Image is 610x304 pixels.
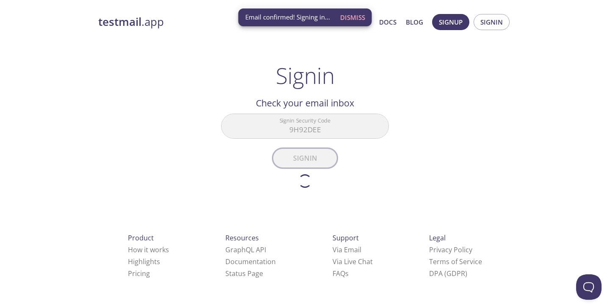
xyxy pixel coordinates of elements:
[439,17,463,28] span: Signup
[406,17,423,28] a: Blog
[379,17,396,28] a: Docs
[221,96,389,110] h2: Check your email inbox
[432,14,469,30] button: Signup
[333,269,349,278] a: FAQ
[225,269,263,278] a: Status Page
[576,274,602,300] iframe: Help Scout Beacon - Open
[333,257,373,266] a: Via Live Chat
[128,233,154,243] span: Product
[333,245,361,254] a: Via Email
[98,15,297,29] a: testmail.app
[98,14,141,29] strong: testmail
[480,17,503,28] span: Signin
[128,257,160,266] a: Highlights
[429,269,467,278] a: DPA (GDPR)
[345,269,349,278] span: s
[225,233,259,243] span: Resources
[474,14,510,30] button: Signin
[225,245,266,254] a: GraphQL API
[128,245,169,254] a: How it works
[128,269,150,278] a: Pricing
[429,233,446,243] span: Legal
[245,13,330,22] span: Email confirmed! Signing in...
[225,257,276,266] a: Documentation
[429,257,482,266] a: Terms of Service
[276,63,335,88] h1: Signin
[333,233,359,243] span: Support
[337,9,369,25] button: Dismiss
[429,245,472,254] a: Privacy Policy
[340,12,365,23] span: Dismiss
